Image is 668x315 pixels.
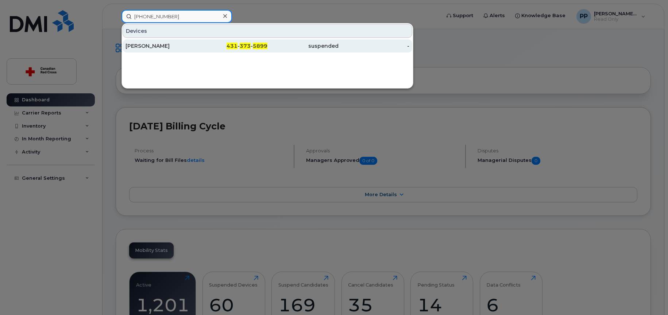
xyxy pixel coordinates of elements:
[126,42,197,50] div: [PERSON_NAME]
[240,43,251,49] span: 373
[123,39,412,52] a: [PERSON_NAME]431-373-5899suspended-
[267,42,339,50] div: suspended
[227,43,238,49] span: 431
[339,42,410,50] div: -
[123,24,412,38] div: Devices
[197,42,268,50] div: - -
[253,43,267,49] span: 5899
